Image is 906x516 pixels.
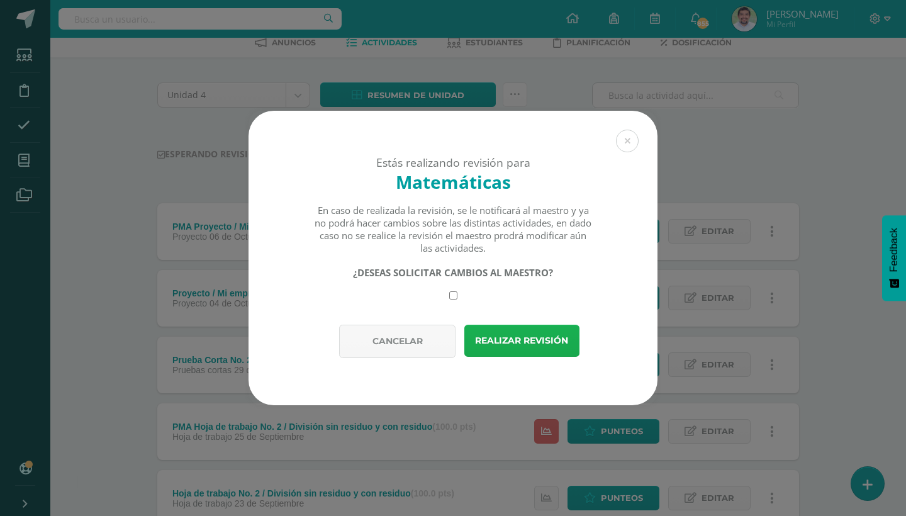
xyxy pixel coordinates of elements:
[616,130,639,152] button: Close (Esc)
[314,204,593,254] div: En caso de realizada la revisión, se le notificará al maestro y ya no podrá hacer cambios sobre l...
[271,155,635,170] div: Estás realizando revisión para
[449,291,457,300] input: Require changes
[464,325,579,357] button: Realizar revisión
[339,325,456,358] button: Cancelar
[882,215,906,301] button: Feedback - Mostrar encuesta
[888,228,900,272] span: Feedback
[353,266,553,279] strong: ¿DESEAS SOLICITAR CAMBIOS AL MAESTRO?
[396,170,511,194] strong: Matemáticas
